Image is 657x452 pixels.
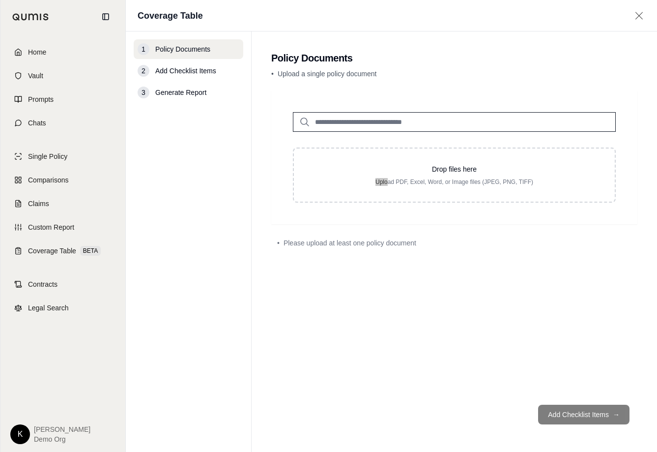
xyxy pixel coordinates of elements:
[28,94,54,104] span: Prompts
[34,434,90,444] span: Demo Org
[6,273,119,295] a: Contracts
[28,279,57,289] span: Contracts
[138,43,149,55] div: 1
[28,175,68,185] span: Comparisons
[28,246,76,256] span: Coverage Table
[310,178,599,186] p: Upload PDF, Excel, Word, or Image files (JPEG, PNG, TIFF)
[28,71,43,81] span: Vault
[28,118,46,128] span: Chats
[10,424,30,444] div: K
[12,13,49,21] img: Qumis Logo
[98,9,114,25] button: Collapse sidebar
[138,9,203,23] h1: Coverage Table
[271,70,274,78] span: •
[155,44,210,54] span: Policy Documents
[271,51,637,65] h2: Policy Documents
[28,303,69,313] span: Legal Search
[6,216,119,238] a: Custom Report
[6,146,119,167] a: Single Policy
[28,151,67,161] span: Single Policy
[6,193,119,214] a: Claims
[6,65,119,87] a: Vault
[310,164,599,174] p: Drop files here
[155,88,206,97] span: Generate Report
[155,66,216,76] span: Add Checklist Items
[138,87,149,98] div: 3
[80,246,101,256] span: BETA
[278,70,377,78] span: Upload a single policy document
[6,41,119,63] a: Home
[6,240,119,262] a: Coverage TableBETA
[28,199,49,209] span: Claims
[277,238,280,248] span: •
[6,297,119,319] a: Legal Search
[284,238,416,248] span: Please upload at least one policy document
[6,169,119,191] a: Comparisons
[6,112,119,134] a: Chats
[34,424,90,434] span: [PERSON_NAME]
[28,47,46,57] span: Home
[6,89,119,110] a: Prompts
[138,65,149,77] div: 2
[28,222,74,232] span: Custom Report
